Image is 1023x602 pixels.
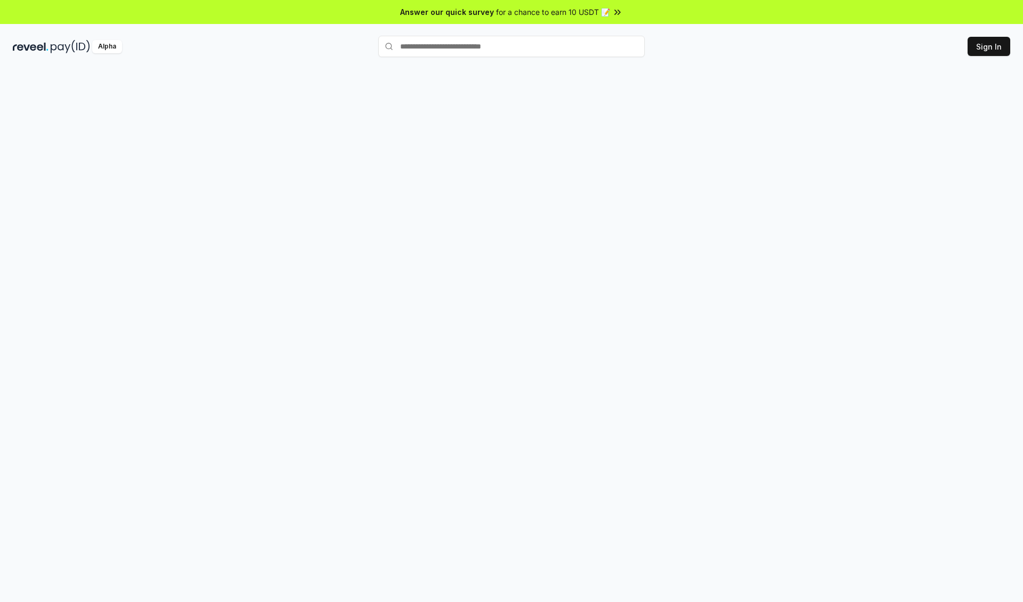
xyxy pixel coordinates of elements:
span: Answer our quick survey [400,6,494,18]
span: for a chance to earn 10 USDT 📝 [496,6,610,18]
img: pay_id [51,40,90,53]
div: Alpha [92,40,122,53]
button: Sign In [968,37,1010,56]
img: reveel_dark [13,40,48,53]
